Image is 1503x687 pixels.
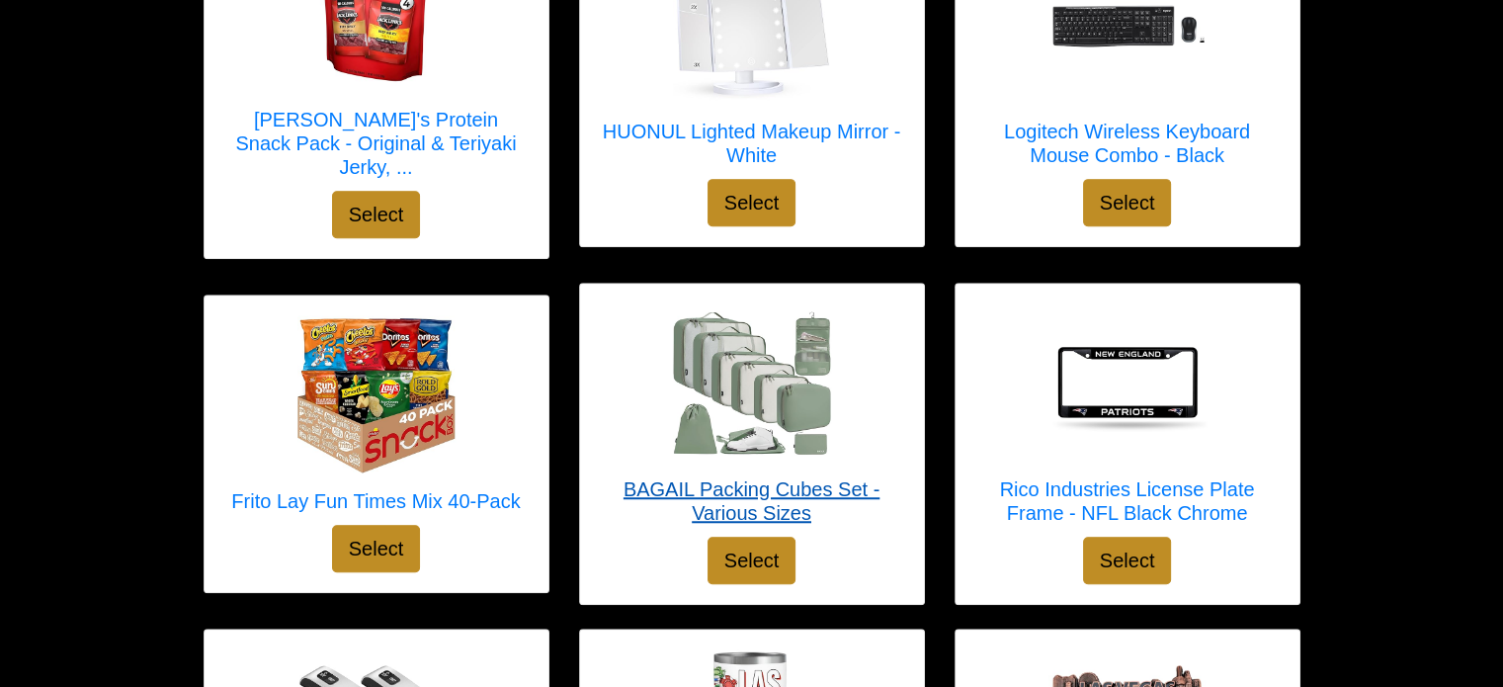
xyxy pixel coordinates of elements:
h5: Frito Lay Fun Times Mix 40-Pack [231,489,520,513]
a: Frito Lay Fun Times Mix 40-Pack Frito Lay Fun Times Mix 40-Pack [231,315,520,525]
h5: Rico Industries License Plate Frame - NFL Black Chrome [975,477,1280,525]
button: Select [1083,537,1172,584]
h5: Logitech Wireless Keyboard Mouse Combo - Black [975,120,1280,167]
a: Rico Industries License Plate Frame - NFL Black Chrome Rico Industries License Plate Frame - NFL ... [975,303,1280,537]
img: Rico Industries License Plate Frame - NFL Black Chrome [1048,303,1207,462]
button: Select [708,537,796,584]
button: Select [332,525,421,572]
button: Select [708,179,796,226]
h5: [PERSON_NAME]'s Protein Snack Pack - Original & Teriyaki Jerky, ... [224,108,529,179]
button: Select [1083,179,1172,226]
img: BAGAIL Packing Cubes Set - Various Sizes [673,311,831,455]
a: BAGAIL Packing Cubes Set - Various Sizes BAGAIL Packing Cubes Set - Various Sizes [600,303,904,537]
button: Select [332,191,421,238]
h5: BAGAIL Packing Cubes Set - Various Sizes [600,477,904,525]
img: Frito Lay Fun Times Mix 40-Pack [297,315,456,473]
h5: HUONUL Lighted Makeup Mirror - White [600,120,904,167]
